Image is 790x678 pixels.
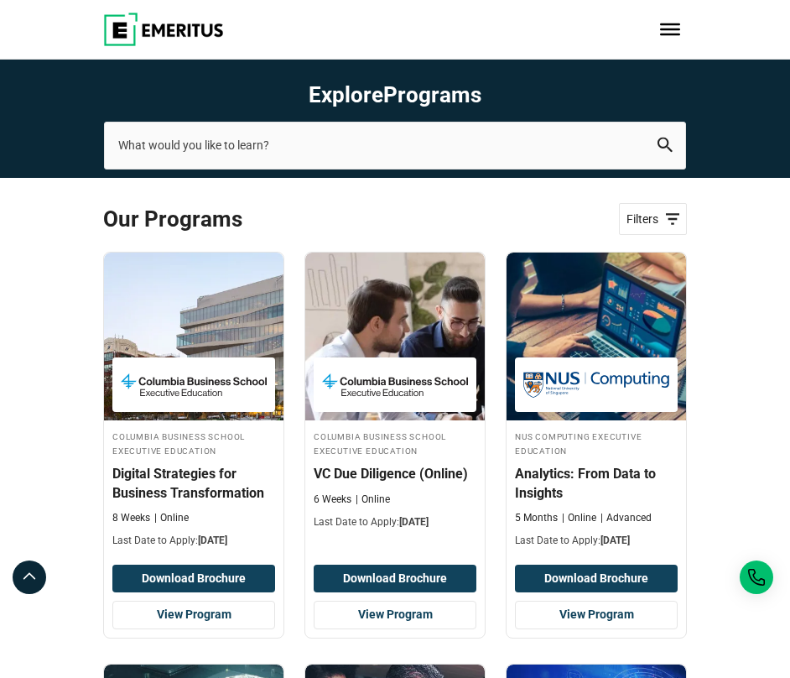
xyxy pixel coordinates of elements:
[562,511,596,525] p: Online
[515,534,678,548] p: Last Date to Apply:
[619,203,687,235] a: Filters
[383,82,481,107] span: Programs
[112,534,275,548] p: Last Date to Apply:
[112,511,150,525] p: 8 Weeks
[322,366,468,404] img: Columbia Business School Executive Education
[356,493,390,507] p: Online
[104,253,283,420] img: Digital Strategies for Business Transformation | Online Digital Transformation Course
[515,511,558,525] p: 5 Months
[104,81,686,109] h1: Explore
[515,429,678,457] h4: NUS Computing Executive Education
[112,565,275,593] button: Download Brochure
[314,515,476,529] p: Last Date to Apply:
[523,366,669,404] img: NUS Computing Executive Education
[112,429,275,457] h4: Columbia Business School Executive Education
[104,122,686,169] input: search-page
[657,137,673,154] button: search
[314,429,476,457] h4: Columbia Business School Executive Education
[121,366,267,404] img: Columbia Business School Executive Education
[600,535,630,546] span: [DATE]
[515,601,678,629] a: View Program
[515,465,678,503] h4: Analytics: From Data to Insights
[154,511,189,525] p: Online
[314,493,351,507] p: 6 Weeks
[104,253,283,556] a: Digital Transformation Course by Columbia Business School Executive Education - October 2, 2025 C...
[314,565,476,593] button: Download Brochure
[507,253,686,420] img: Analytics: From Data to Insights | Online Business Analytics Course
[600,511,652,525] p: Advanced
[314,465,476,483] h4: VC Due Diligence (Online)
[515,565,678,593] button: Download Brochure
[657,139,673,155] a: search
[112,465,275,503] h4: Digital Strategies for Business Transformation
[103,206,395,233] span: Our Programs
[660,23,680,35] button: Toggle Menu
[112,601,275,629] a: View Program
[399,516,429,528] span: [DATE]
[198,535,227,546] span: [DATE]
[626,211,679,228] span: Filters
[305,253,485,538] a: Finance Course by Columbia Business School Executive Education - October 2, 2025 Columbia Busines...
[314,601,476,629] a: View Program
[507,253,686,556] a: Business Analytics Course by NUS Computing Executive Education - October 2, 2025 NUS Computing Ex...
[305,253,485,420] img: VC Due Diligence (Online) | Online Finance Course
